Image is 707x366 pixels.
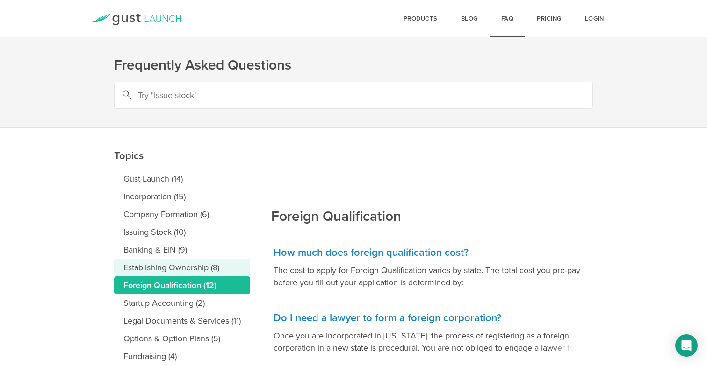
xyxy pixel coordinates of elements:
[274,311,593,325] h3: Do I need a lawyer to form a foreign corporation?
[114,259,250,276] a: Establishing Ownership (8)
[114,294,250,312] a: Startup Accounting (2)
[114,170,250,188] a: Gust Launch (14)
[274,237,593,302] a: How much does foreign qualification cost? The cost to apply for Foreign Qualification varies by s...
[114,347,250,365] a: Fundraising (4)
[271,144,401,226] h2: Foreign Qualification
[114,223,250,241] a: Issuing Stock (10)
[114,312,250,330] a: Legal Documents & Services (11)
[114,188,250,205] a: Incorporation (15)
[274,330,593,354] p: Once you are incorporated in [US_STATE], the process of registering as a foreign corporation in a...
[675,334,698,357] div: Open Intercom Messenger
[114,276,250,294] a: Foreign Qualification (12)
[114,330,250,347] a: Options & Option Plans (5)
[114,205,250,223] a: Company Formation (6)
[114,241,250,259] a: Banking & EIN (9)
[114,82,593,109] input: Try "Issue stock"
[114,84,250,165] h2: Topics
[114,56,593,75] h1: Frequently Asked Questions
[274,264,593,289] p: The cost to apply for Foreign Qualification varies by state. The total cost you pre-pay before yo...
[274,246,593,260] h3: How much does foreign qualification cost?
